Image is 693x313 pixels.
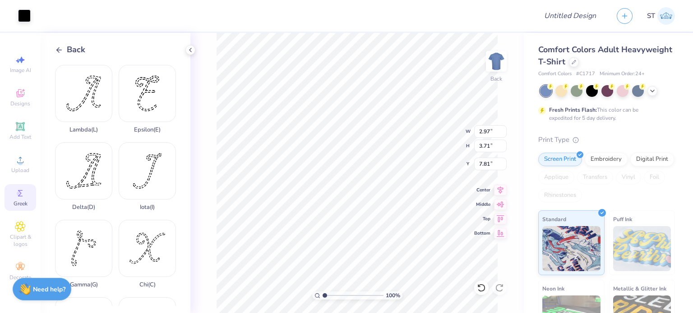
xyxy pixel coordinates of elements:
div: Gamma ( G ) [70,281,98,288]
div: Screen Print [538,153,582,166]
div: Vinyl [616,171,641,184]
div: Foil [644,171,665,184]
span: ST [647,11,655,21]
strong: Fresh Prints Flash: [549,106,597,113]
a: ST [647,7,675,25]
span: Comfort Colors Adult Heavyweight T-Shirt [538,44,672,67]
span: 100 % [386,291,400,299]
div: Epsilon ( E ) [134,127,161,133]
span: Comfort Colors [538,70,572,78]
span: Center [474,187,490,193]
span: Neon Ink [542,284,564,293]
span: Greek [14,200,28,207]
span: Minimum Order: 24 + [600,70,645,78]
div: Embroidery [585,153,628,166]
div: Rhinestones [538,189,582,202]
div: Print Type [538,135,675,145]
strong: Need help? [33,285,65,294]
span: Bottom [474,230,490,236]
div: Digital Print [630,153,674,166]
span: Puff Ink [613,214,632,224]
div: Iota ( I ) [140,204,155,211]
span: Metallic & Glitter Ink [613,284,666,293]
span: Designs [10,100,30,107]
div: Transfers [577,171,613,184]
span: Clipart & logos [5,233,36,248]
div: Applique [538,171,574,184]
span: Middle [474,201,490,208]
div: Back [490,75,502,83]
span: Upload [11,167,29,174]
div: Delta ( D ) [72,204,95,211]
img: Shambhavi Thakur [657,7,675,25]
input: Untitled Design [537,7,603,25]
span: Decorate [9,274,31,281]
div: Chi ( C ) [139,281,156,288]
img: Puff Ink [613,226,671,271]
span: Image AI [10,67,31,74]
span: # C1717 [576,70,595,78]
img: Back [487,52,505,70]
img: Standard [542,226,601,271]
span: Back [67,44,85,56]
span: Top [474,216,490,222]
div: This color can be expedited for 5 day delivery. [549,106,660,122]
span: Standard [542,214,566,224]
div: Lambda ( L ) [69,127,98,133]
span: Add Text [9,133,31,141]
